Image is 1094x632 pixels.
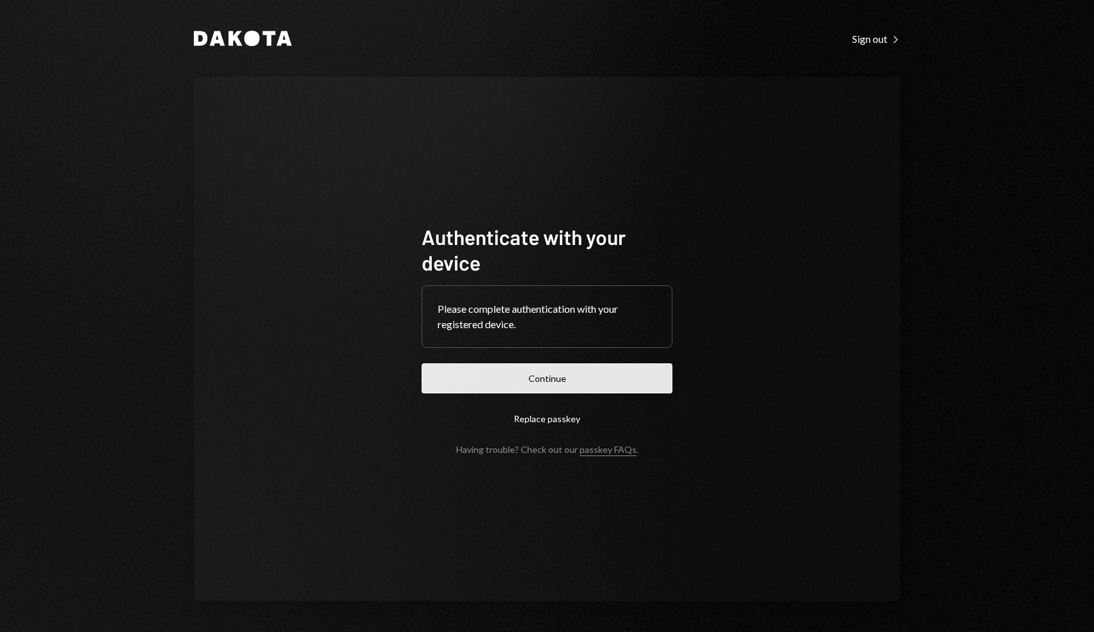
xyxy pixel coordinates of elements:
button: Replace passkey [422,404,672,434]
div: Please complete authentication with your registered device. [438,301,656,332]
h1: Authenticate with your device [422,224,672,275]
a: passkey FAQs [580,444,637,456]
a: Sign out [852,31,900,45]
button: Continue [422,363,672,393]
div: Sign out [852,33,900,45]
div: Having trouble? Check out our . [456,444,638,455]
